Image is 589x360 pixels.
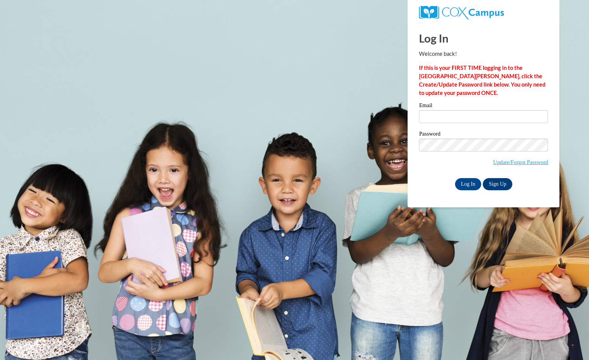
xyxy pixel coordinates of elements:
[419,6,504,19] img: COX Campus
[419,103,548,110] label: Email
[419,50,548,58] p: Welcome back!
[455,178,482,190] input: Log In
[419,131,548,139] label: Password
[493,159,548,165] a: Update/Forgot Password
[419,65,545,96] strong: If this is your FIRST TIME logging in to the [GEOGRAPHIC_DATA][PERSON_NAME], click the Create/Upd...
[419,30,548,46] h1: Log In
[419,9,504,15] a: COX Campus
[483,178,512,190] a: Sign Up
